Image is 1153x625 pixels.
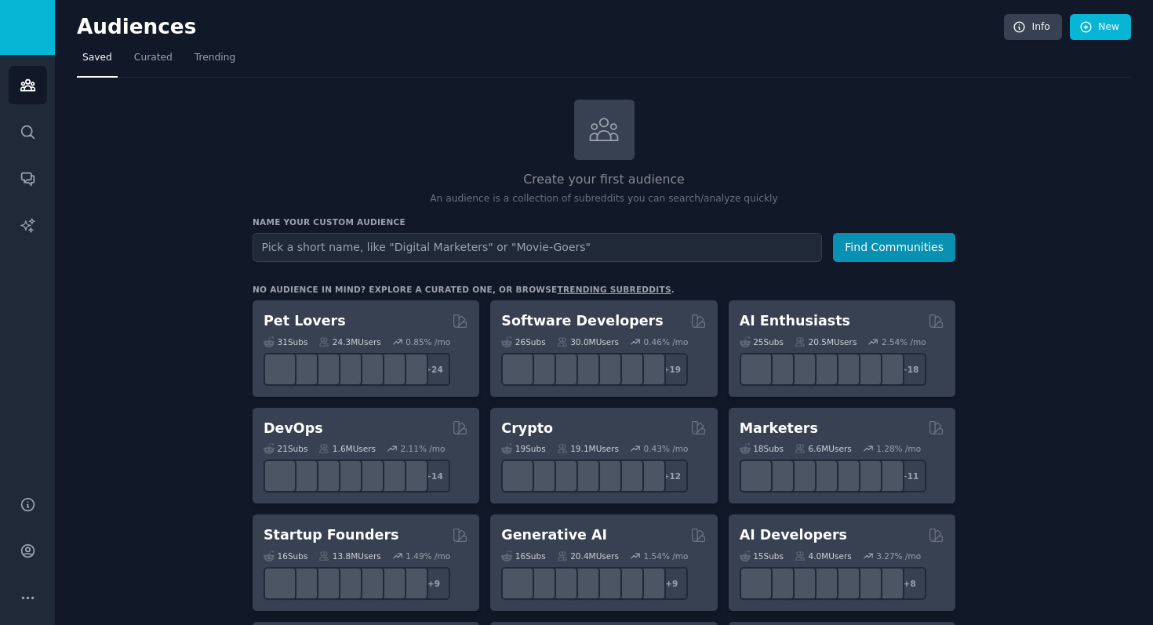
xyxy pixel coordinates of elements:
[833,233,955,262] button: Find Communities
[268,357,293,381] img: herpetology
[290,357,315,381] img: ballpython
[253,284,675,295] div: No audience in mind? Explore a curated one, or browse .
[77,45,118,78] a: Saved
[740,525,847,545] h2: AI Developers
[616,464,640,489] img: CryptoNews
[253,216,955,227] h3: Name your custom audience
[744,357,768,381] img: GoogleGeminiAI
[401,443,446,454] div: 2.11 % /mo
[616,357,640,381] img: AskComputerScience
[572,571,596,595] img: sdforall
[9,14,45,42] img: GummySearch logo
[378,571,402,595] img: Entrepreneurship
[400,464,424,489] img: PlatformEngineers
[740,311,850,331] h2: AI Enthusiasts
[795,336,857,347] div: 20.5M Users
[417,353,450,386] div: + 24
[253,233,822,262] input: Pick a short name, like "Digital Marketers" or "Movie-Goers"
[312,357,336,381] img: leopardgeckos
[550,357,574,381] img: learnjavascript
[831,571,856,595] img: OpenSourceAI
[744,464,768,489] img: content_marketing
[290,571,315,595] img: SaaS
[290,464,315,489] img: AWS_Certified_Experts
[334,571,358,595] img: ycombinator
[378,464,402,489] img: aws_cdk
[809,357,834,381] img: chatgpt_promptDesign
[787,571,812,595] img: Rag
[875,571,900,595] img: AIDevelopersSociety
[334,357,358,381] img: turtle
[264,419,323,438] h2: DevOps
[264,525,398,545] h2: Startup Founders
[594,357,618,381] img: reactnative
[318,551,380,561] div: 13.8M Users
[506,571,530,595] img: aivideo
[501,311,663,331] h2: Software Developers
[638,357,662,381] img: elixir
[644,336,689,347] div: 0.46 % /mo
[82,51,112,65] span: Saved
[550,464,574,489] img: ethstaker
[572,464,596,489] img: web3
[831,464,856,489] img: googleads
[501,443,545,454] div: 19 Sub s
[655,567,688,600] div: + 9
[528,464,552,489] img: 0xPolygon
[644,443,689,454] div: 0.43 % /mo
[195,51,235,65] span: Trending
[77,15,1004,40] h2: Audiences
[882,336,926,347] div: 2.54 % /mo
[853,571,878,595] img: llmops
[501,419,553,438] h2: Crypto
[264,551,307,561] div: 16 Sub s
[318,443,376,454] div: 1.6M Users
[740,443,784,454] div: 18 Sub s
[787,464,812,489] img: AskMarketing
[264,336,307,347] div: 31 Sub s
[876,551,921,561] div: 3.27 % /mo
[312,464,336,489] img: Docker_DevOps
[253,192,955,206] p: An audience is a collection of subreddits you can search/analyze quickly
[378,357,402,381] img: PetAdvice
[557,443,619,454] div: 19.1M Users
[356,464,380,489] img: platformengineering
[638,571,662,595] img: DreamBooth
[557,551,619,561] div: 20.4M Users
[506,357,530,381] img: software
[501,336,545,347] div: 26 Sub s
[264,311,346,331] h2: Pet Lovers
[253,170,955,190] h2: Create your first audience
[550,571,574,595] img: deepdream
[417,567,450,600] div: + 9
[638,464,662,489] img: defi_
[766,464,790,489] img: bigseo
[417,460,450,492] div: + 14
[356,357,380,381] img: cockatiel
[406,336,450,347] div: 0.85 % /mo
[268,571,293,595] img: EntrepreneurRideAlong
[134,51,173,65] span: Curated
[740,551,784,561] div: 15 Sub s
[787,357,812,381] img: AItoolsCatalog
[334,464,358,489] img: DevOpsLinks
[528,357,552,381] img: csharp
[655,460,688,492] div: + 12
[594,464,618,489] img: defiblockchain
[644,551,689,561] div: 1.54 % /mo
[1070,14,1131,41] a: New
[557,285,671,294] a: trending subreddits
[501,551,545,561] div: 16 Sub s
[528,571,552,595] img: dalle2
[795,551,852,561] div: 4.0M Users
[356,571,380,595] img: indiehackers
[809,464,834,489] img: Emailmarketing
[893,460,926,492] div: + 11
[1004,14,1062,41] a: Info
[740,336,784,347] div: 25 Sub s
[616,571,640,595] img: starryai
[876,443,921,454] div: 1.28 % /mo
[853,357,878,381] img: OpenAIDev
[572,357,596,381] img: iOSProgramming
[400,357,424,381] img: dogbreed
